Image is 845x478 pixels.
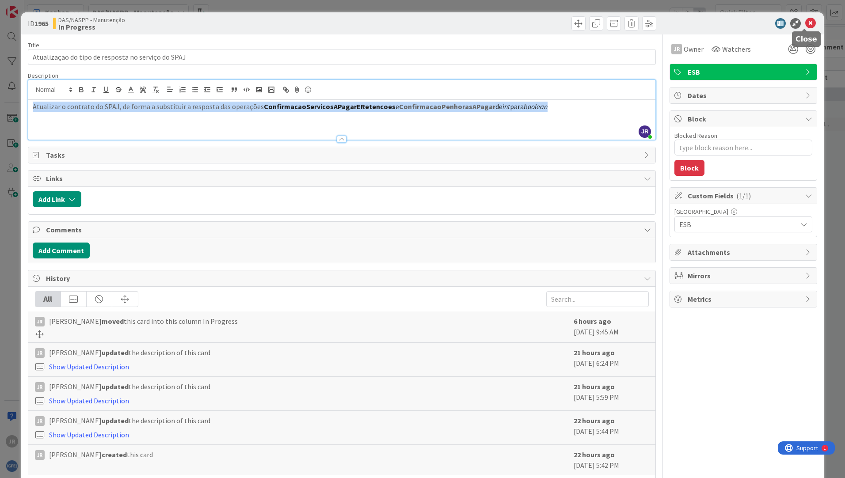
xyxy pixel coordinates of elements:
[46,150,639,160] span: Tasks
[33,102,651,112] p: Atualizar o contrato do SPAJ, de forma a substituir a resposta das operações
[28,18,49,29] span: ID
[396,102,399,111] span: e
[49,415,210,426] span: [PERSON_NAME] the description of this card
[688,270,801,281] span: Mirrors
[49,396,129,405] a: Show Updated Description
[674,209,812,215] div: [GEOGRAPHIC_DATA]
[524,102,548,111] em: boolean
[34,19,49,28] b: 1965
[35,317,45,326] div: JR
[688,67,801,77] span: ESB
[35,292,61,307] div: All
[574,415,649,440] div: [DATE] 5:44 PM
[49,430,129,439] a: Show Updated Description
[49,449,153,460] span: [PERSON_NAME] this card
[399,102,495,111] strong: ConfirmacaoPenhorasAPagar
[33,243,90,258] button: Add Comment
[674,160,704,176] button: Block
[574,450,615,459] b: 22 hours ago
[679,218,792,231] span: ESB
[674,132,717,140] label: Blocked Reason
[46,224,639,235] span: Comments
[102,416,129,425] b: updated
[736,191,751,200] span: ( 1/1 )
[102,382,129,391] b: updated
[688,190,801,201] span: Custom Fields
[102,450,127,459] b: created
[574,317,611,326] b: 6 hours ago
[46,273,639,284] span: History
[35,382,45,392] div: JR
[574,381,649,406] div: [DATE] 5:59 PM
[49,362,129,371] a: Show Updated Description
[46,4,48,11] div: 1
[28,49,656,65] input: type card name here...
[102,348,129,357] b: updated
[688,247,801,258] span: Attachments
[688,294,801,304] span: Metrics
[102,317,124,326] b: moved
[19,1,40,12] span: Support
[510,102,524,111] span: para
[46,173,639,184] span: Links
[35,416,45,426] div: JR
[574,316,649,338] div: [DATE] 9:45 AM
[796,35,817,43] h5: Close
[28,72,58,80] span: Description
[574,348,615,357] b: 21 hours ago
[28,41,39,49] label: Title
[33,191,81,207] button: Add Link
[49,381,210,392] span: [PERSON_NAME] the description of this card
[58,16,125,23] span: DAS/NASPP - Manutenção
[49,316,238,326] span: [PERSON_NAME] this card into this column In Progress
[574,347,649,372] div: [DATE] 6:24 PM
[35,348,45,358] div: JR
[574,382,615,391] b: 21 hours ago
[688,90,801,101] span: Dates
[35,450,45,460] div: JR
[264,102,396,111] strong: ConfirmacaoServicosAPagarERetencoes
[546,291,649,307] input: Search...
[502,102,510,111] em: int
[671,44,682,54] div: JR
[495,102,502,111] span: de
[722,44,751,54] span: Watchers
[688,114,801,124] span: Block
[58,23,125,30] b: In Progress
[684,44,704,54] span: Owner
[49,347,210,358] span: [PERSON_NAME] the description of this card
[574,449,649,470] div: [DATE] 5:42 PM
[639,125,651,138] span: JR
[574,416,615,425] b: 22 hours ago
